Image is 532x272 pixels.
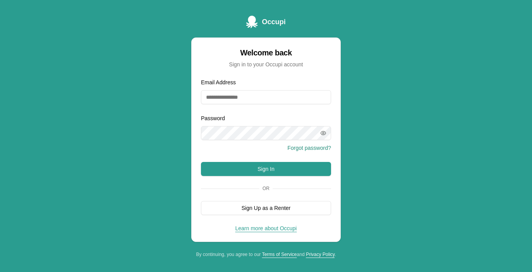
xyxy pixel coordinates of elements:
[235,225,297,231] a: Learn more about Occupi
[201,115,225,121] label: Password
[201,162,331,176] button: Sign In
[191,251,341,258] div: By continuing, you agree to our and .
[287,144,331,152] button: Forgot password?
[201,47,331,58] div: Welcome back
[306,252,335,257] a: Privacy Policy
[201,60,331,68] div: Sign in to your Occupi account
[262,252,297,257] a: Terms of Service
[259,185,273,192] span: Or
[262,16,285,27] span: Occupi
[201,79,236,85] label: Email Address
[201,201,331,215] button: Sign Up as a Renter
[246,16,285,28] a: Occupi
